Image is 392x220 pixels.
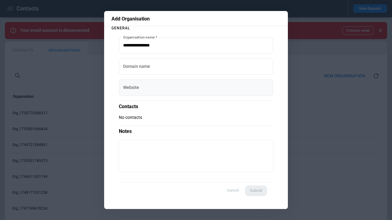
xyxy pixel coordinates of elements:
[119,125,273,135] p: Notes
[111,26,281,30] p: General
[111,16,281,22] p: Add Organisation
[119,115,273,120] p: No contacts
[119,101,273,110] p: Contacts
[123,35,157,40] label: Organisation name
